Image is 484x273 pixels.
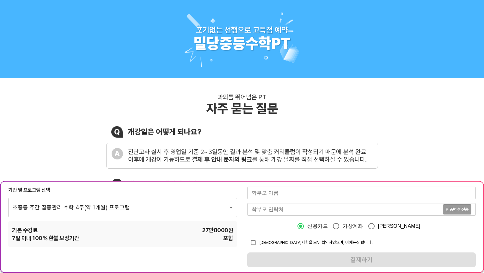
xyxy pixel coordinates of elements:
[343,222,363,230] span: 가상계좌
[223,234,233,242] span: 포함
[112,148,123,159] div: A
[202,226,233,234] span: 27만8000 원
[12,234,79,242] span: 7 일 이내 100% 환불 보장기간
[196,25,288,34] div: 포기없는 선행으로 고득점 예약
[307,222,328,230] span: 신용카드
[193,34,291,53] div: 밀당중등수학PT
[111,126,123,138] div: Q
[378,222,420,230] span: [PERSON_NAME]
[8,187,237,194] div: 기간 및 프로그램 선택
[111,179,123,190] div: Q
[12,226,38,234] span: 기본 수강료
[217,93,267,101] div: 과외를 뛰어넘은 PT
[192,156,252,163] b: 결제 후 안내 문자의 링크
[206,101,278,116] div: 자주 묻는 질문
[128,180,208,189] div: 태블릿을 구매해야 될까요?
[259,240,372,245] span: [DEMOGRAPHIC_DATA]사항을 모두 확인하였으며, 이에 동의합니다.
[128,148,373,163] div: 진단고사 실시 후 영업일 기준 2~3일동안 결과 분석 및 맞춤 커리큘럼이 작성되기 때문에 분석 완료 이후에 개강이 가능하므로 를 통해 개강 날짜를 직접 선택하실 수 있습니다.
[128,127,201,136] div: 개강일은 어떻게 되나요?
[247,203,443,216] input: 학부모 연락처를 입력해주세요
[8,197,237,217] div: 초중등 주간 집중관리 수학 4주(약 1개월) 프로그램
[247,187,476,199] input: 학부모 이름을 입력해주세요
